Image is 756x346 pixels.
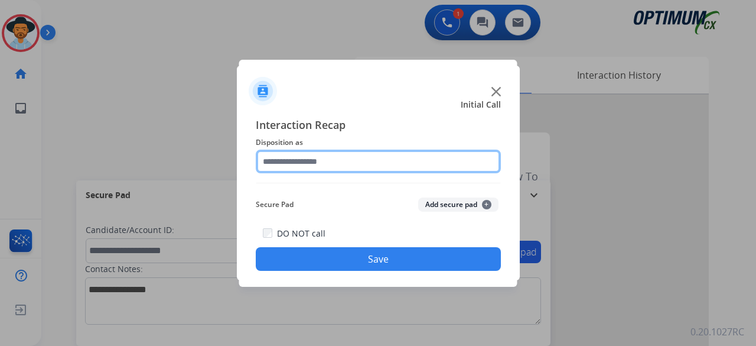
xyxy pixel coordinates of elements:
[461,99,501,111] span: Initial Call
[256,247,501,271] button: Save
[277,228,325,240] label: DO NOT call
[249,77,277,105] img: contactIcon
[690,325,744,339] p: 0.20.1027RC
[482,200,491,209] span: +
[256,135,501,150] span: Disposition as
[418,198,498,212] button: Add secure pad+
[256,117,501,135] span: Interaction Recap
[256,198,294,212] span: Secure Pad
